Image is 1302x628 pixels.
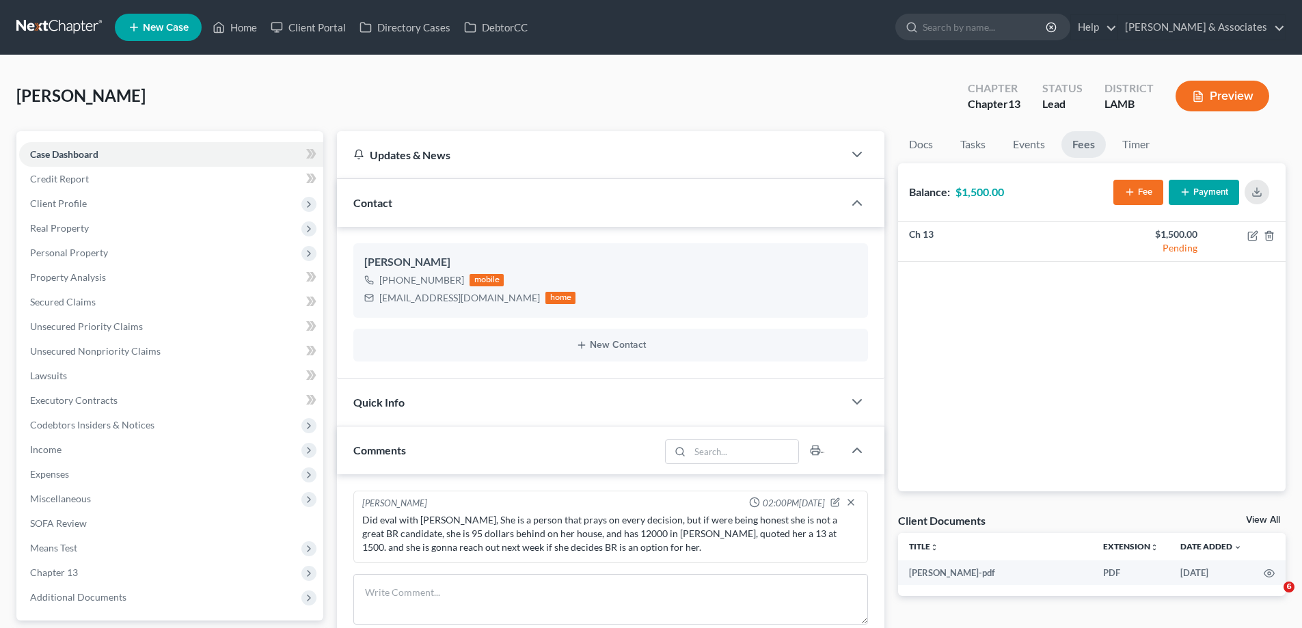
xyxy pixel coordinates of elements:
span: Comments [353,443,406,456]
a: Client Portal [264,15,353,40]
span: Means Test [30,542,77,554]
span: Contact [353,196,392,209]
span: Property Analysis [30,271,106,283]
a: Unsecured Nonpriority Claims [19,339,323,364]
button: New Contact [364,340,857,351]
a: Home [206,15,264,40]
span: Miscellaneous [30,493,91,504]
input: Search by name... [923,14,1048,40]
i: unfold_more [930,543,938,551]
span: Expenses [30,468,69,480]
i: expand_more [1234,543,1242,551]
span: Additional Documents [30,591,126,603]
span: Executory Contracts [30,394,118,406]
span: Unsecured Nonpriority Claims [30,345,161,357]
a: Property Analysis [19,265,323,290]
div: Chapter [968,81,1020,96]
td: [DATE] [1169,560,1253,585]
div: [EMAIL_ADDRESS][DOMAIN_NAME] [379,291,540,305]
a: Tasks [949,131,996,158]
div: Client Documents [898,513,986,528]
div: Lead [1042,96,1083,112]
a: Secured Claims [19,290,323,314]
a: Unsecured Priority Claims [19,314,323,339]
td: PDF [1092,560,1169,585]
a: [PERSON_NAME] & Associates [1118,15,1285,40]
div: LAMB [1104,96,1154,112]
span: SOFA Review [30,517,87,529]
a: Extensionunfold_more [1103,541,1158,551]
div: District [1104,81,1154,96]
div: Chapter [968,96,1020,112]
td: [PERSON_NAME]-pdf [898,560,1092,585]
span: 02:00PM[DATE] [763,497,825,510]
a: Events [1002,131,1056,158]
button: Fee [1113,180,1163,205]
div: [PERSON_NAME] [364,254,857,271]
span: New Case [143,23,189,33]
a: Help [1071,15,1117,40]
a: Lawsuits [19,364,323,388]
span: Client Profile [30,197,87,209]
div: $1,500.00 [1103,228,1197,241]
span: Quick Info [353,396,405,409]
i: unfold_more [1150,543,1158,551]
a: Executory Contracts [19,388,323,413]
span: Codebtors Insiders & Notices [30,419,154,431]
div: [PERSON_NAME] [362,497,427,510]
span: 6 [1284,582,1294,592]
div: home [545,292,575,304]
a: Titleunfold_more [909,541,938,551]
span: Real Property [30,222,89,234]
a: Directory Cases [353,15,457,40]
button: Preview [1176,81,1269,111]
span: Credit Report [30,173,89,185]
span: Chapter 13 [30,566,78,578]
a: Case Dashboard [19,142,323,167]
span: Lawsuits [30,370,67,381]
span: 13 [1008,97,1020,110]
span: Unsecured Priority Claims [30,320,143,332]
div: Did eval with [PERSON_NAME], She is a person that prays on every decision, but if were being hone... [362,513,859,554]
a: DebtorCC [457,15,534,40]
a: Date Added expand_more [1180,541,1242,551]
div: [PHONE_NUMBER] [379,273,464,287]
a: Fees [1061,131,1106,158]
span: Personal Property [30,247,108,258]
button: Payment [1169,180,1239,205]
strong: Balance: [909,185,950,198]
strong: $1,500.00 [955,185,1004,198]
span: Income [30,443,62,455]
a: Credit Report [19,167,323,191]
span: Case Dashboard [30,148,98,160]
span: [PERSON_NAME] [16,85,146,105]
a: SOFA Review [19,511,323,536]
a: Docs [898,131,944,158]
td: Ch 13 [898,222,1091,262]
div: Pending [1103,241,1197,255]
a: View All [1246,515,1280,525]
span: Secured Claims [30,296,96,308]
iframe: Intercom live chat [1256,582,1288,614]
div: mobile [470,274,504,286]
a: Timer [1111,131,1161,158]
div: Status [1042,81,1083,96]
input: Search... [690,440,799,463]
div: Updates & News [353,148,827,162]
